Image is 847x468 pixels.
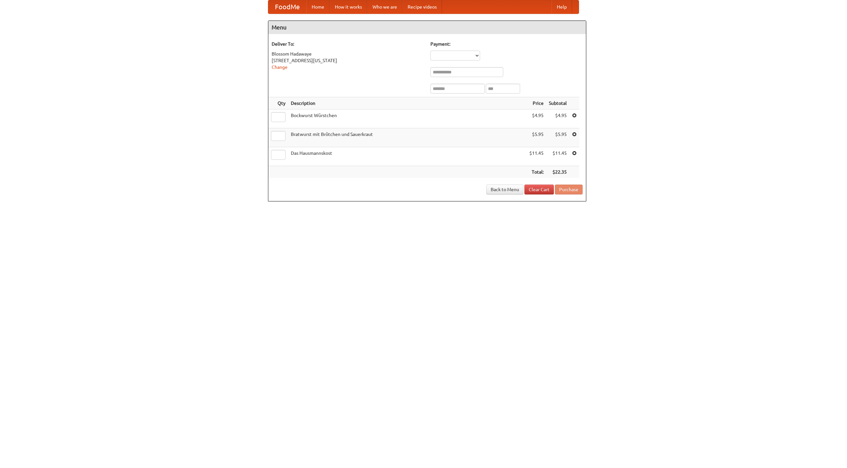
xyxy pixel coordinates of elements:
[306,0,330,14] a: Home
[330,0,367,14] a: How it works
[555,185,583,194] button: Purchase
[546,97,569,109] th: Subtotal
[367,0,402,14] a: Who we are
[272,64,288,70] a: Change
[272,51,424,57] div: Blossom Hadawaye
[402,0,442,14] a: Recipe videos
[288,128,527,147] td: Bratwurst mit Brötchen und Sauerkraut
[546,128,569,147] td: $5.95
[272,57,424,64] div: [STREET_ADDRESS][US_STATE]
[288,109,527,128] td: Bockwurst Würstchen
[546,147,569,166] td: $11.45
[288,147,527,166] td: Das Hausmannskost
[527,166,546,178] th: Total:
[524,185,554,194] a: Clear Cart
[272,41,424,47] h5: Deliver To:
[268,97,288,109] th: Qty
[268,0,306,14] a: FoodMe
[546,166,569,178] th: $22.35
[527,147,546,166] td: $11.45
[288,97,527,109] th: Description
[527,128,546,147] td: $5.95
[546,109,569,128] td: $4.95
[268,21,586,34] h4: Menu
[552,0,572,14] a: Help
[527,109,546,128] td: $4.95
[486,185,523,194] a: Back to Menu
[527,97,546,109] th: Price
[430,41,583,47] h5: Payment:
